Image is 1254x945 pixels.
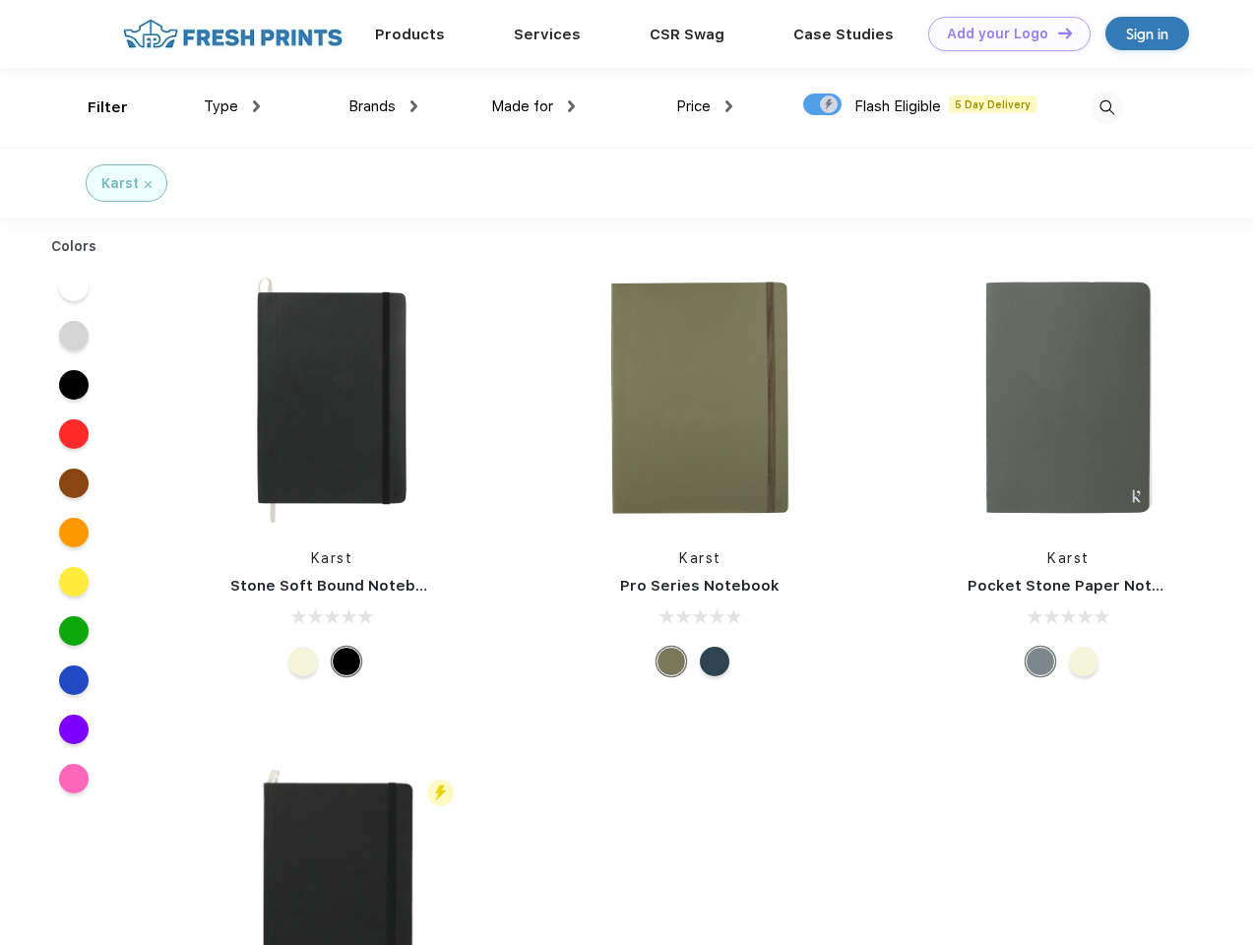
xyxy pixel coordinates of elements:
div: Gray [1026,647,1055,676]
a: Karst [679,550,721,566]
span: Price [676,97,711,115]
a: Sign in [1105,17,1189,50]
span: Brands [348,97,396,115]
img: fo%20logo%202.webp [117,17,348,51]
span: 5 Day Delivery [949,95,1036,113]
a: CSR Swag [650,26,724,43]
div: Add your Logo [947,26,1048,42]
span: Flash Eligible [854,97,941,115]
img: DT [1058,28,1072,38]
img: filter_cancel.svg [145,181,152,188]
div: Black [332,647,361,676]
div: Filter [88,96,128,119]
img: func=resize&h=266 [201,267,463,529]
div: Beige [1069,647,1098,676]
img: flash_active_toggle.svg [427,780,454,806]
img: dropdown.png [568,100,575,112]
img: func=resize&h=266 [938,267,1200,529]
span: Type [204,97,238,115]
div: Sign in [1126,23,1168,45]
div: Karst [101,173,139,194]
a: Products [375,26,445,43]
div: Beige [288,647,318,676]
a: Services [514,26,581,43]
a: Pocket Stone Paper Notebook [968,577,1200,595]
div: Colors [36,236,112,257]
img: dropdown.png [725,100,732,112]
a: Karst [311,550,353,566]
img: dropdown.png [253,100,260,112]
a: Stone Soft Bound Notebook [230,577,444,595]
a: Pro Series Notebook [620,577,780,595]
a: Karst [1047,550,1090,566]
img: func=resize&h=266 [569,267,831,529]
img: desktop_search.svg [1091,92,1123,124]
div: Navy [700,647,729,676]
div: Olive [657,647,686,676]
img: dropdown.png [410,100,417,112]
span: Made for [491,97,553,115]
